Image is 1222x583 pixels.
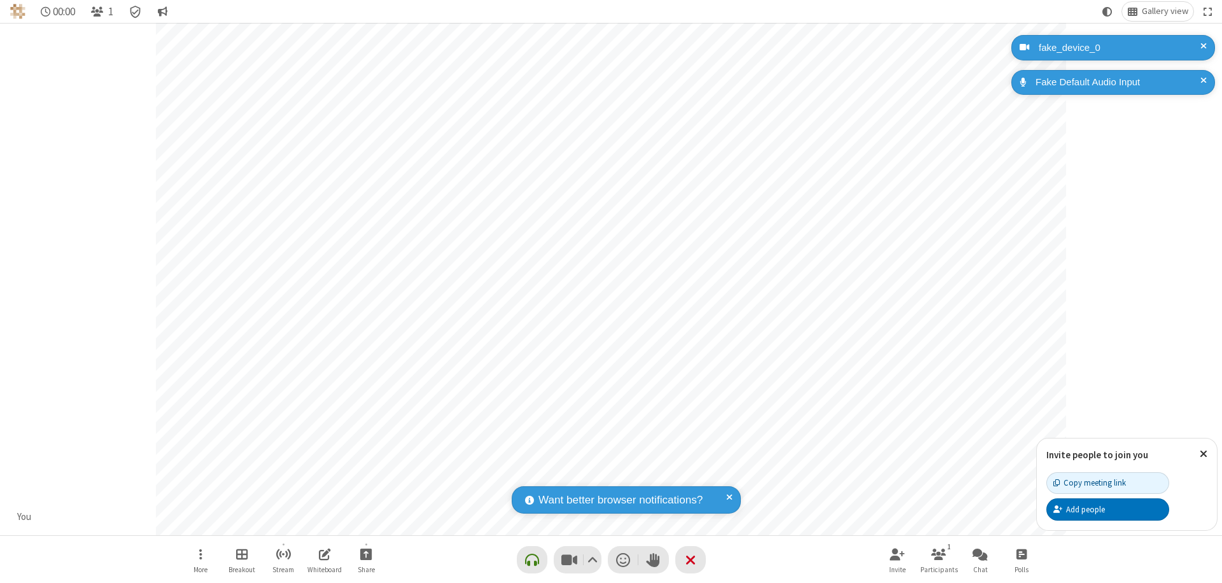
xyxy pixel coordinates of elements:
[152,2,172,21] button: Conversation
[223,542,261,578] button: Manage Breakout Rooms
[1034,41,1205,55] div: fake_device_0
[889,566,906,573] span: Invite
[675,546,706,573] button: End or leave meeting
[584,546,601,573] button: Video setting
[264,542,302,578] button: Start streaming
[944,541,955,552] div: 1
[538,492,703,509] span: Want better browser notifications?
[53,6,75,18] span: 00:00
[1015,566,1029,573] span: Polls
[1046,449,1148,461] label: Invite people to join you
[973,566,988,573] span: Chat
[305,542,344,578] button: Open shared whiteboard
[10,4,25,19] img: QA Selenium DO NOT DELETE OR CHANGE
[638,546,669,573] button: Raise hand
[1053,477,1126,489] div: Copy meeting link
[181,542,220,578] button: Open menu
[228,566,255,573] span: Breakout
[193,566,207,573] span: More
[347,542,385,578] button: Start sharing
[272,566,294,573] span: Stream
[961,542,999,578] button: Open chat
[85,2,118,21] button: Open participant list
[123,2,148,21] div: Meeting details Encryption enabled
[920,542,958,578] button: Open participant list
[554,546,601,573] button: Stop video (⌘+Shift+V)
[1046,472,1169,494] button: Copy meeting link
[36,2,81,21] div: Timer
[13,510,36,524] div: You
[1097,2,1118,21] button: Using system theme
[608,546,638,573] button: Send a reaction
[358,566,375,573] span: Share
[878,542,916,578] button: Invite participants (⌘+Shift+I)
[1046,498,1169,520] button: Add people
[1122,2,1193,21] button: Change layout
[920,566,958,573] span: Participants
[1198,2,1218,21] button: Fullscreen
[1002,542,1041,578] button: Open poll
[108,6,113,18] span: 1
[307,566,342,573] span: Whiteboard
[1031,75,1205,90] div: Fake Default Audio Input
[517,546,547,573] button: Connect your audio
[1190,439,1217,470] button: Close popover
[1142,6,1188,17] span: Gallery view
